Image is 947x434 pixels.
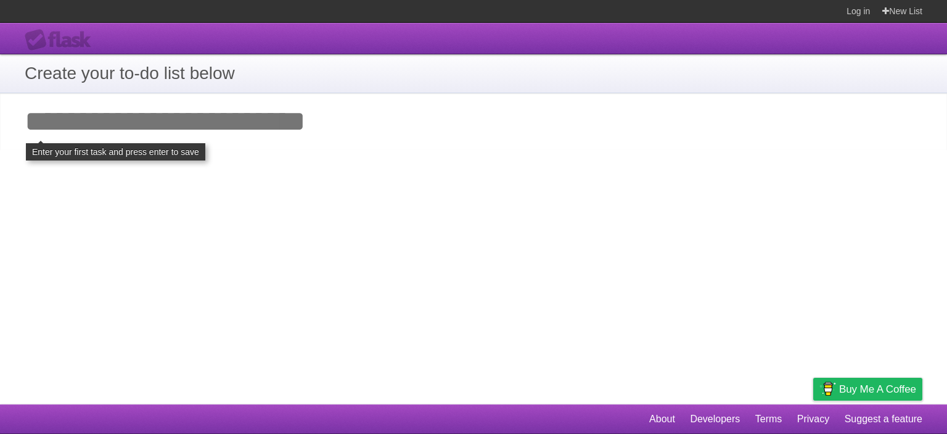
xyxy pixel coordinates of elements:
[797,407,829,431] a: Privacy
[819,378,836,399] img: Buy me a coffee
[649,407,675,431] a: About
[755,407,782,431] a: Terms
[25,61,922,86] h1: Create your to-do list below
[839,378,916,400] span: Buy me a coffee
[845,407,922,431] a: Suggest a feature
[690,407,740,431] a: Developers
[813,378,922,401] a: Buy me a coffee
[25,29,99,51] div: Flask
